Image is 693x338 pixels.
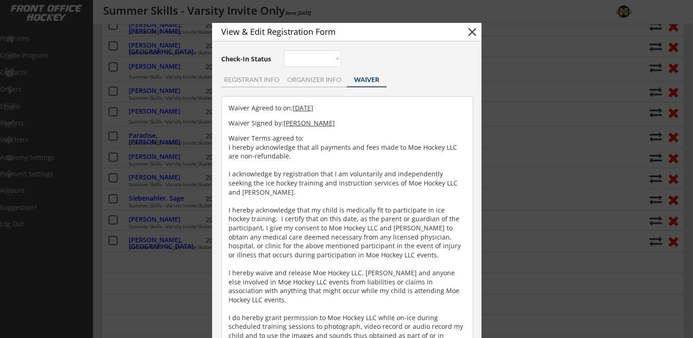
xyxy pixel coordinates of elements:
div: REGISTRANT INFO [221,76,282,83]
div: Check-In Status [221,56,273,62]
button: close [465,25,479,39]
div: View & Edit Registration Form [221,27,449,36]
div: Waiver Agreed to on: [229,104,467,113]
div: WAIVER [347,76,387,83]
u: [DATE] [293,104,313,112]
u: [PERSON_NAME] [284,119,335,127]
div: Waiver Signed by: [229,119,467,128]
div: ORGANIZER INFO [282,76,347,83]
